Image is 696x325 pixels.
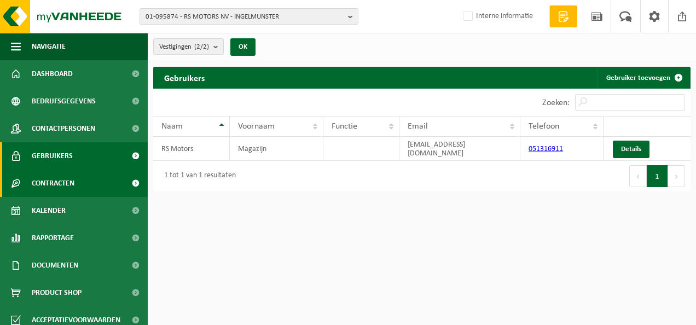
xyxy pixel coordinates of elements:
[32,170,74,197] span: Contracten
[153,38,224,55] button: Vestigingen(2/2)
[542,98,570,107] label: Zoeken:
[161,122,183,131] span: Naam
[230,38,256,56] button: OK
[598,67,689,89] a: Gebruiker toevoegen
[146,9,344,25] span: 01-095874 - RS MOTORS NV - INGELMUNSTER
[32,88,96,115] span: Bedrijfsgegevens
[408,122,428,131] span: Email
[194,43,209,50] count: (2/2)
[230,137,323,161] td: Magazijn
[140,8,358,25] button: 01-095874 - RS MOTORS NV - INGELMUNSTER
[32,252,78,279] span: Documenten
[647,165,668,187] button: 1
[159,39,209,55] span: Vestigingen
[238,122,275,131] span: Voornaam
[529,145,563,153] a: 051316911
[32,279,82,306] span: Product Shop
[32,60,73,88] span: Dashboard
[629,165,647,187] button: Previous
[32,115,95,142] span: Contactpersonen
[461,8,533,25] label: Interne informatie
[668,165,685,187] button: Next
[159,166,236,186] div: 1 tot 1 van 1 resultaten
[32,142,73,170] span: Gebruikers
[613,141,649,158] a: Details
[32,224,74,252] span: Rapportage
[399,137,520,161] td: [EMAIL_ADDRESS][DOMAIN_NAME]
[153,67,216,88] h2: Gebruikers
[32,197,66,224] span: Kalender
[332,122,357,131] span: Functie
[153,137,230,161] td: RS Motors
[32,33,66,60] span: Navigatie
[529,122,559,131] span: Telefoon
